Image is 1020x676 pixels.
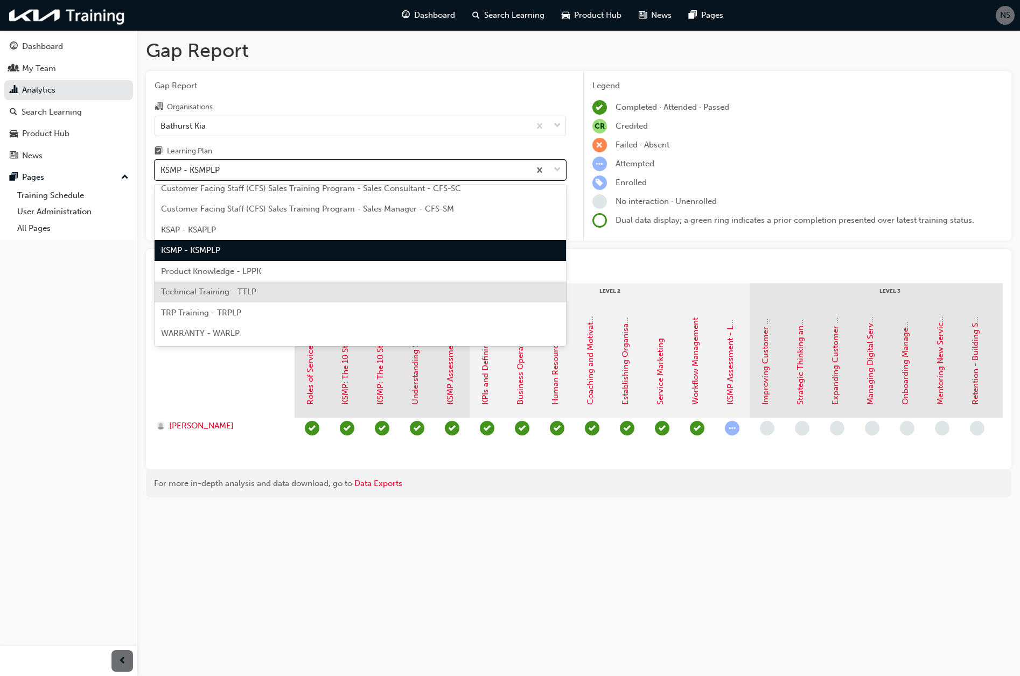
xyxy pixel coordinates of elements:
span: guage-icon [402,9,410,22]
span: Failed · Absent [616,140,669,150]
a: KSMP Assessment - Level 2 [725,304,735,405]
a: guage-iconDashboard [393,4,464,26]
span: learningRecordVerb_COMPLETE-icon [592,100,607,115]
span: [PERSON_NAME] [169,420,234,432]
span: Customer Facing Staff (CFS) Sales Training Program - Sales Consultant - CFS-SC [161,184,461,193]
a: Mentoring New Service Advisors [935,284,945,405]
a: My Team [4,59,133,79]
img: kia-training [5,4,129,26]
span: learningRecordVerb_PASS-icon [445,421,459,435]
div: KSMP - KSMPLP [160,164,220,177]
span: KSMP - KSMPLP [161,245,220,255]
a: Service Marketing [655,338,665,405]
a: All Pages [13,220,133,237]
button: DashboardMy TeamAnalyticsSearch LearningProduct HubNews [4,34,133,167]
span: car-icon [10,129,18,139]
h1: Gap Report [146,39,1011,62]
span: Attempted [616,159,654,168]
a: Data Exports [354,478,402,488]
span: learningRecordVerb_NONE-icon [760,421,774,435]
span: NS [1000,9,1010,22]
a: car-iconProduct Hub [553,4,630,26]
a: News [4,146,133,166]
a: [PERSON_NAME] [157,420,284,432]
div: News [22,150,43,162]
div: My Team [22,62,56,75]
span: learningRecordVerb_PASS-icon [375,421,389,435]
a: KSMP Assessment - Level 1 [445,305,455,405]
a: Analytics [4,80,133,100]
span: learningRecordVerb_NONE-icon [900,421,914,435]
span: down-icon [554,163,561,177]
div: Learning Plan [167,146,212,157]
span: WARRANTY - WARLP [161,328,240,338]
span: pages-icon [689,9,697,22]
a: Coaching and Motivation for Empowerment [585,240,595,405]
span: pages-icon [10,173,18,182]
a: Search Learning [4,102,133,122]
a: Training Schedule [13,187,133,204]
a: Managing Digital Service Tools [865,290,875,405]
span: learningRecordVerb_PASS-icon [515,421,529,435]
span: up-icon [121,171,129,185]
span: learningRecordVerb_PASS-icon [340,421,354,435]
a: Improving Customer Management [760,276,770,405]
a: search-iconSearch Learning [464,4,553,26]
a: User Administration [13,203,133,220]
span: Dashboard [414,9,455,22]
div: Level 2 [470,283,750,310]
span: Credited [616,121,648,131]
span: Completed · Attended · Passed [616,102,729,112]
span: learningRecordVerb_NONE-icon [935,421,949,435]
span: Product Knowledge - LPPK [161,266,261,276]
div: For more in-depth analysis and data download, go to [154,477,1003,490]
span: people-icon [10,64,18,74]
span: No interaction · Unenrolled [616,196,717,206]
span: learningRecordVerb_PASS-icon [690,421,704,435]
span: learningRecordVerb_ATTEMPT-icon [725,421,739,435]
a: Roles of Service Manager [305,311,315,405]
div: Pages [22,171,44,184]
button: NS [996,6,1015,25]
span: Search Learning [484,9,544,22]
a: Strategic Thinking and Decision-making [795,255,805,405]
a: Business Operation Plan [515,314,525,405]
span: learningRecordVerb_NONE-icon [865,421,879,435]
span: Technical Training - TTLP [161,287,256,297]
div: Product Hub [22,128,69,140]
span: learningRecordVerb_NONE-icon [830,421,844,435]
span: News [651,9,672,22]
span: learningRecordVerb_PASS-icon [480,421,494,435]
button: Pages [4,167,133,187]
span: learningRecordVerb_NONE-icon [795,421,809,435]
a: Workflow Management [690,318,700,405]
a: KPIs and Defining Goals [480,316,490,405]
a: Onboarding Management [900,308,910,405]
span: Product Hub [574,9,621,22]
span: Pages [701,9,723,22]
span: learningRecordVerb_PASS-icon [620,421,634,435]
span: search-icon [10,108,17,117]
span: learningRecordVerb_PASS-icon [655,421,669,435]
span: Customer Facing Staff (CFS) Sales Training Program - Sales Manager - CFS-SM [161,204,454,214]
span: learningRecordVerb_PASS-icon [410,421,424,435]
div: Legend [592,80,1003,92]
span: TRP Training - TRPLP [161,308,241,318]
span: learningRecordVerb_PASS-icon [550,421,564,435]
a: Retention - Building Strategies [970,291,980,405]
span: learningRecordVerb_ATTEMPT-icon [592,157,607,171]
span: car-icon [562,9,570,22]
span: learningRecordVerb_NONE-icon [592,194,607,209]
a: Expanding Customer Communication [830,263,840,405]
div: Organisations [167,102,213,112]
a: news-iconNews [630,4,680,26]
span: organisation-icon [155,102,163,112]
span: learningplan-icon [155,147,163,157]
div: Bathurst Kia [160,119,206,132]
span: prev-icon [118,654,127,668]
span: news-icon [639,9,647,22]
span: learningRecordVerb_PASS-icon [305,421,319,435]
span: Gap Report [155,80,566,92]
